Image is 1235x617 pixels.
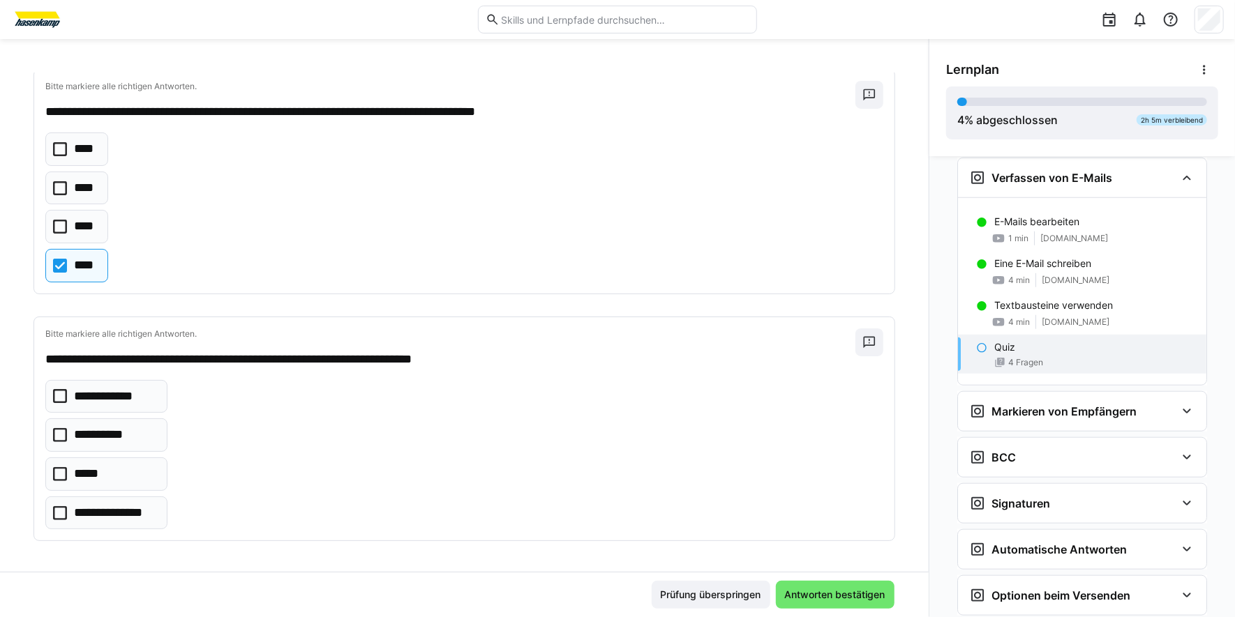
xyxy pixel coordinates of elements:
span: [DOMAIN_NAME] [1042,317,1109,328]
div: 2h 5m verbleibend [1137,114,1207,125]
p: Bitte markiere alle richtigen Antworten. [45,328,855,340]
p: Textbausteine verwenden [994,298,1113,312]
p: Quiz [994,340,1015,354]
span: 4 min [1008,317,1030,328]
p: Eine E-Mail schreiben [994,257,1091,271]
input: Skills und Lernpfade durchsuchen… [500,13,749,26]
span: Antworten bestätigen [783,588,888,602]
h3: Verfassen von E-Mails [991,171,1112,185]
span: [DOMAIN_NAME] [1042,275,1109,286]
span: 1 min [1008,233,1028,244]
span: Prüfung überspringen [659,588,763,602]
p: Bitte markiere alle richtigen Antworten. [45,81,855,92]
p: E-Mails bearbeiten [994,215,1079,229]
h3: Markieren von Empfängern [991,404,1137,418]
h3: BCC [991,450,1016,464]
span: Lernplan [946,62,999,77]
div: % abgeschlossen [957,112,1058,128]
span: 4 [957,113,964,127]
h3: Automatische Antworten [991,542,1127,556]
span: 4 min [1008,275,1030,286]
h3: Optionen beim Versenden [991,588,1130,602]
span: [DOMAIN_NAME] [1040,233,1108,244]
button: Antworten bestätigen [776,581,895,609]
button: Prüfung überspringen [652,581,770,609]
span: 4 Fragen [1008,357,1043,368]
h3: Signaturen [991,496,1050,510]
